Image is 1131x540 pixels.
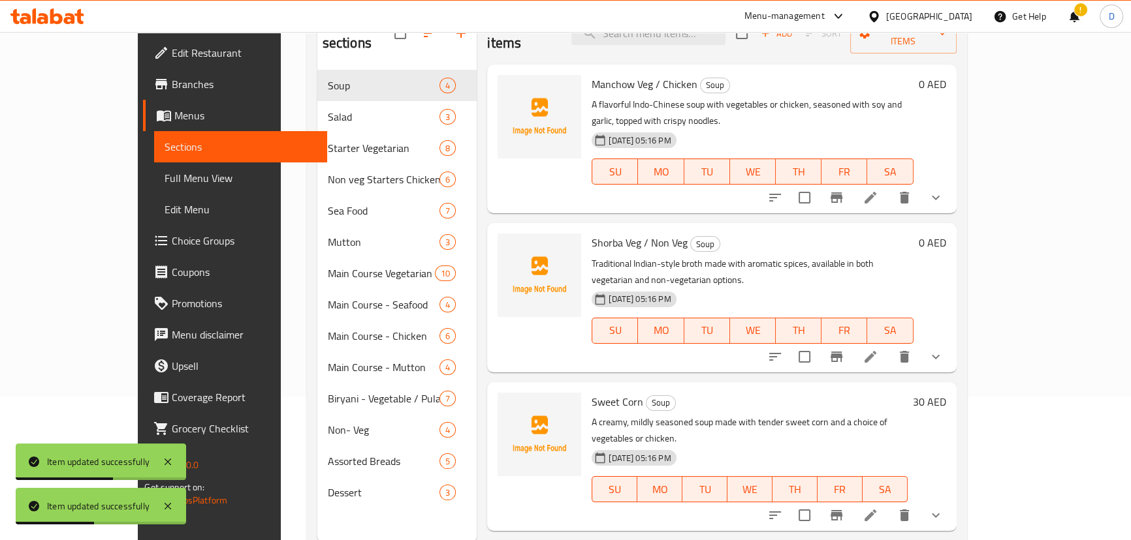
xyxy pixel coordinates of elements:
button: MO [638,158,684,185]
span: Sections [165,139,316,155]
span: TH [778,480,812,499]
span: Non veg Starters Chicken [328,172,440,187]
a: Choice Groups [143,225,327,256]
span: TU [690,162,725,181]
button: TH [776,318,821,344]
span: Coupons [172,264,316,280]
div: Main Course - Mutton4 [317,352,477,383]
button: sort-choices [759,341,791,372]
button: delete [889,341,920,372]
span: TH [781,321,816,340]
div: Soup [700,78,730,93]
div: Main Course - Chicken6 [317,320,477,352]
button: TH [773,476,818,502]
div: Dessert3 [317,477,477,508]
span: Soup [701,78,729,93]
div: Main Course - Chicken [328,328,440,344]
span: Select section [728,20,756,47]
span: Select to update [791,184,818,211]
button: SA [867,158,913,185]
span: SA [872,162,908,181]
button: Branch-specific-item [821,182,852,213]
a: Full Menu View [154,162,327,194]
button: sort-choices [759,500,791,531]
span: Starter Vegetarian [328,140,440,156]
div: items [439,328,456,344]
span: SU [597,321,633,340]
h6: 0 AED [919,75,946,93]
div: Non- Veg [328,422,440,438]
button: SA [863,476,908,502]
img: Shorba Veg / Non Veg [498,233,581,317]
button: sort-choices [759,182,791,213]
span: Soup [646,395,675,410]
div: items [439,140,456,156]
span: WE [735,321,771,340]
span: SA [872,321,908,340]
span: Menus [174,108,316,123]
span: WE [733,480,767,499]
div: Salad3 [317,101,477,132]
div: Non veg Starters Chicken6 [317,164,477,195]
a: Coverage Report [143,382,327,413]
span: Promotions [172,295,316,311]
span: TU [688,480,722,499]
span: Upsell [172,358,316,374]
span: Sea Food [328,203,440,218]
h6: 30 AED [913,393,946,411]
span: Assorted Breads [328,453,440,469]
div: items [439,203,456,218]
a: Coupons [143,256,327,288]
span: SU [597,480,632,499]
div: [GEOGRAPHIC_DATA] [886,9,972,23]
span: Main Course Vegetarian [328,265,435,281]
div: Soup [328,78,440,93]
button: show more [920,341,951,372]
span: Choice Groups [172,233,316,248]
span: SA [868,480,902,499]
button: MO [637,476,682,502]
span: Mutton [328,234,440,250]
span: Dessert [328,485,440,500]
span: Soup [691,237,720,252]
button: show more [920,500,951,531]
div: Item updated successfully [47,499,150,513]
a: Menus [143,100,327,131]
p: Traditional Indian-style broth made with aromatic spices, available in both vegetarian and non-ve... [592,256,913,288]
div: Main Course Vegetarian10 [317,258,477,289]
span: 3 [440,111,455,123]
span: Sort sections [414,18,445,49]
span: 4 [440,80,455,92]
span: [DATE] 05:16 PM [603,134,676,147]
div: Sea Food7 [317,195,477,226]
span: Manchow Veg / Chicken [592,74,697,94]
div: Non- Veg4 [317,414,477,445]
div: items [439,78,456,93]
div: Starter Vegetarian8 [317,132,477,164]
span: Main Course - Seafood [328,297,440,312]
span: Salad [328,109,440,125]
span: [DATE] 05:16 PM [603,293,676,305]
div: items [439,422,456,438]
span: Select to update [791,343,818,370]
button: Add [756,23,797,44]
span: Main Course - Mutton [328,359,440,375]
div: Soup4 [317,70,477,101]
a: Edit menu item [863,349,878,365]
div: Biryani - Vegetable / Pulao [328,391,440,406]
button: Add section [445,18,477,49]
div: Item updated successfully [47,455,150,469]
span: FR [827,321,862,340]
span: Manage items [861,17,946,50]
span: 3 [440,487,455,499]
span: 4 [440,361,455,374]
button: delete [889,182,920,213]
input: search [571,22,725,45]
div: items [439,297,456,312]
div: items [439,109,456,125]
